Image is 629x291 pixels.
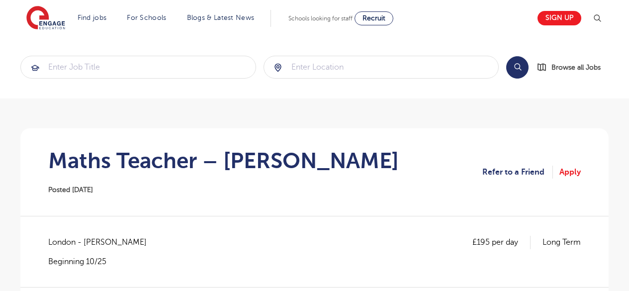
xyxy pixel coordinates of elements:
a: For Schools [127,14,166,21]
span: Schools looking for staff [288,15,353,22]
input: Submit [264,56,499,78]
a: Browse all Jobs [537,62,609,73]
h1: Maths Teacher – [PERSON_NAME] [48,148,399,173]
p: £195 per day [472,236,531,249]
a: Blogs & Latest News [187,14,255,21]
span: Posted [DATE] [48,186,93,194]
div: Submit [20,56,256,79]
span: Recruit [362,14,385,22]
a: Refer to a Friend [482,166,553,179]
a: Apply [559,166,581,179]
a: Find jobs [78,14,107,21]
span: Browse all Jobs [551,62,601,73]
p: Long Term [542,236,581,249]
a: Sign up [538,11,581,25]
img: Engage Education [26,6,65,31]
button: Search [506,56,529,79]
input: Submit [21,56,256,78]
span: London - [PERSON_NAME] [48,236,157,249]
a: Recruit [355,11,393,25]
div: Submit [264,56,499,79]
p: Beginning 10/25 [48,256,157,267]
